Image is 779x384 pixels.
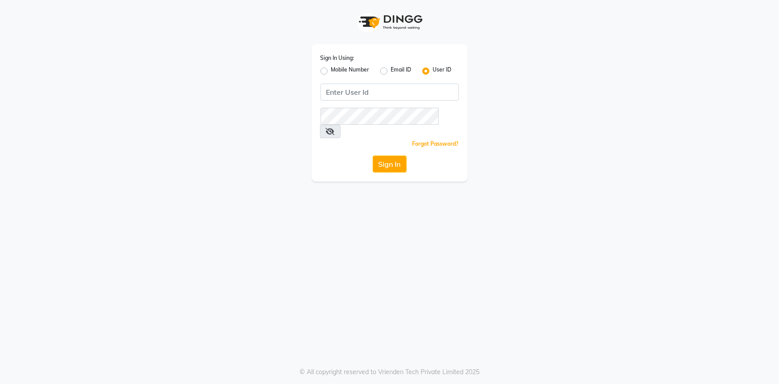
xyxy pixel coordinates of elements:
input: Username [321,108,439,125]
label: Mobile Number [331,66,370,76]
label: Email ID [391,66,412,76]
a: Forgot Password? [412,140,459,147]
img: logo1.svg [354,9,425,35]
label: User ID [433,66,452,76]
input: Username [321,84,459,101]
label: Sign In Using: [321,54,354,62]
button: Sign In [373,156,407,173]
